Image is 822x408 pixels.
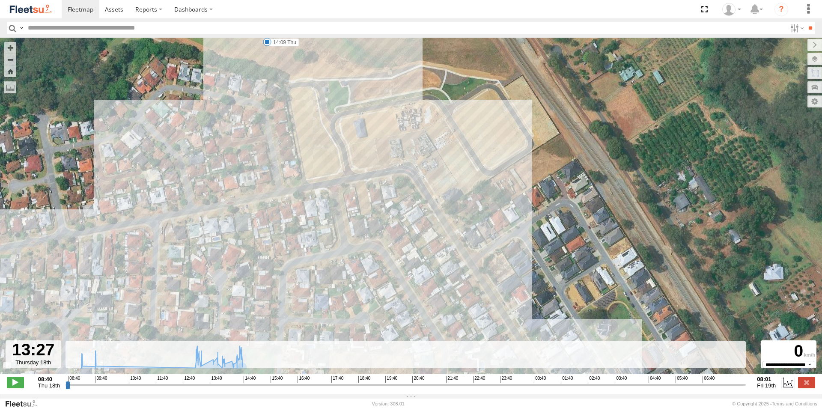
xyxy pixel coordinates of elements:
[615,376,627,383] span: 03:40
[703,376,715,383] span: 06:40
[210,376,222,383] span: 13:40
[95,376,107,383] span: 09:40
[271,376,283,383] span: 15:40
[244,376,256,383] span: 14:40
[412,376,424,383] span: 20:40
[7,377,24,388] label: Play/Stop
[129,376,141,383] span: 10:40
[18,22,25,34] label: Search Query
[4,54,16,66] button: Zoom out
[298,376,310,383] span: 16:40
[358,376,370,383] span: 18:40
[446,376,458,383] span: 21:40
[807,95,822,107] label: Map Settings
[156,376,168,383] span: 11:40
[798,377,815,388] label: Close
[757,382,776,389] span: Fri 19th Sep 2025
[500,376,512,383] span: 23:40
[757,376,776,382] strong: 08:01
[4,66,16,77] button: Zoom Home
[372,401,405,406] div: Version: 308.01
[38,376,60,382] strong: 08:40
[588,376,600,383] span: 02:40
[561,376,573,383] span: 01:40
[772,401,817,406] a: Terms and Conditions
[762,342,815,361] div: 0
[774,3,788,16] i: ?
[676,376,688,383] span: 05:40
[649,376,661,383] span: 04:40
[787,22,805,34] label: Search Filter Options
[4,42,16,54] button: Zoom in
[38,382,60,389] span: Thu 18th Sep 2025
[183,376,195,383] span: 12:40
[9,3,53,15] img: fleetsu-logo-horizontal.svg
[719,3,744,16] div: Wayne Betts
[4,81,16,93] label: Measure
[385,376,397,383] span: 19:40
[534,376,546,383] span: 00:40
[331,376,343,383] span: 17:40
[267,39,299,46] label: 14:09 Thu
[473,376,485,383] span: 22:40
[68,376,80,383] span: 08:40
[732,401,817,406] div: © Copyright 2025 -
[5,399,44,408] a: Visit our Website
